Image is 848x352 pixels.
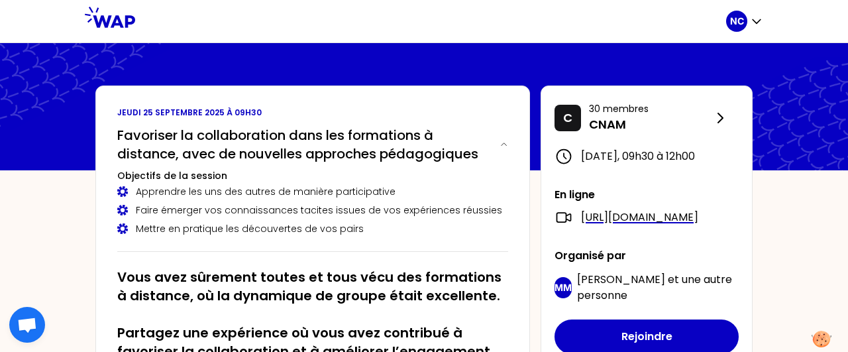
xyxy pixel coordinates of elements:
[577,272,732,303] span: une autre personne
[555,248,739,264] p: Organisé par
[730,15,744,28] p: NC
[563,109,572,127] p: C
[117,126,489,163] h2: Favoriser la collaboration dans les formations à distance, avec de nouvelles approches pédagogiques
[117,185,508,198] div: Apprendre les uns des autres de manière participative
[577,272,665,287] span: [PERSON_NAME]
[117,222,508,235] div: Mettre en pratique les découvertes de vos pairs
[555,281,572,294] p: MM
[555,187,739,203] p: En ligne
[555,147,739,166] div: [DATE] , 09h30 à 12h00
[9,307,45,343] div: Ouvrir le chat
[117,204,508,217] div: Faire émerger vos connaissances tacites issues de vos expériences réussies
[577,272,739,304] p: et
[117,126,508,163] button: Favoriser la collaboration dans les formations à distance, avec de nouvelles approches pédagogiques
[589,115,712,134] p: CNAM
[117,169,508,182] h3: Objectifs de la session
[589,102,712,115] p: 30 membres
[581,209,698,225] a: [URL][DOMAIN_NAME]
[726,11,763,32] button: NC
[117,107,508,118] p: jeudi 25 septembre 2025 à 09h30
